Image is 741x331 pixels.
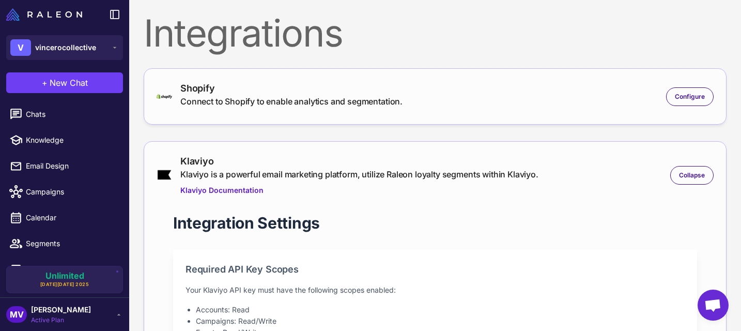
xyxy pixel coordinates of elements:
[4,233,125,254] a: Segments
[26,186,117,198] span: Campaigns
[31,304,91,315] span: [PERSON_NAME]
[157,94,172,99] img: shopify-logo-primary-logo-456baa801ee66a0a435671082365958316831c9960c480451dd0330bcdae304f.svg
[31,315,91,325] span: Active Plan
[26,134,117,146] span: Knowledge
[4,129,125,151] a: Knowledge
[4,181,125,203] a: Campaigns
[679,171,705,180] span: Collapse
[42,77,48,89] span: +
[698,290,729,321] div: Open chat
[186,262,685,276] h2: Required API Key Scopes
[157,169,172,180] img: klaviyo.png
[196,304,685,315] li: Accounts: Read
[144,14,727,52] div: Integrations
[4,259,125,280] a: Analytics
[180,168,538,180] div: Klaviyo is a powerful email marketing platform, utilize Raleon loyalty segments within Klaviyo.
[26,109,117,120] span: Chats
[6,35,123,60] button: Vvincerocollective
[173,213,320,233] h1: Integration Settings
[186,284,685,296] p: Your Klaviyo API key must have the following scopes enabled:
[4,207,125,229] a: Calendar
[35,42,96,53] span: vincerocollective
[26,264,117,275] span: Analytics
[26,212,117,223] span: Calendar
[10,39,31,56] div: V
[180,154,538,168] div: Klaviyo
[196,315,685,327] li: Campaigns: Read/Write
[675,92,705,101] span: Configure
[4,155,125,177] a: Email Design
[40,281,89,288] span: [DATE][DATE] 2025
[50,77,88,89] span: New Chat
[6,72,123,93] button: +New Chat
[6,8,82,21] img: Raleon Logo
[45,272,84,280] span: Unlimited
[6,306,27,323] div: MV
[4,103,125,125] a: Chats
[180,95,403,108] div: Connect to Shopify to enable analytics and segmentation.
[26,160,117,172] span: Email Design
[180,185,538,196] a: Klaviyo Documentation
[26,238,117,249] span: Segments
[180,81,403,95] div: Shopify
[6,8,86,21] a: Raleon Logo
